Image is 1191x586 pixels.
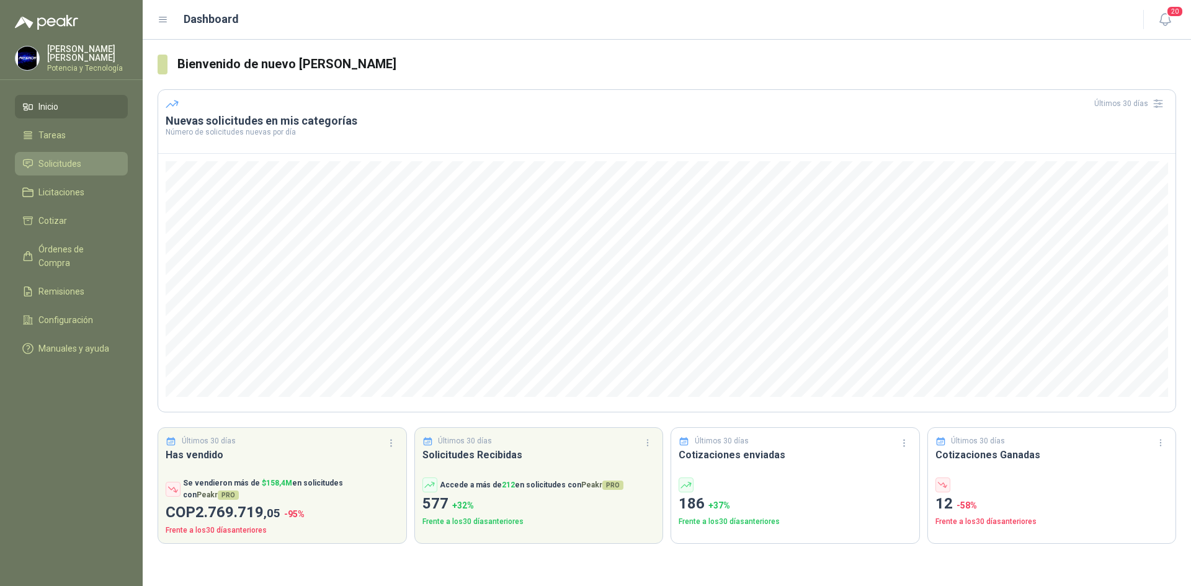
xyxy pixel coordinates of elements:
[218,491,239,500] span: PRO
[47,45,128,62] p: [PERSON_NAME] [PERSON_NAME]
[951,435,1005,447] p: Últimos 30 días
[957,500,977,510] span: -58 %
[438,435,492,447] p: Últimos 30 días
[15,308,128,332] a: Configuración
[184,11,239,28] h1: Dashboard
[15,15,78,30] img: Logo peakr
[679,492,912,516] p: 186
[182,435,236,447] p: Últimos 30 días
[38,157,81,171] span: Solicitudes
[679,516,912,528] p: Frente a los 30 días anteriores
[15,180,128,204] a: Licitaciones
[935,447,1169,463] h3: Cotizaciones Ganadas
[935,492,1169,516] p: 12
[38,342,109,355] span: Manuales y ayuda
[166,113,1168,128] h3: Nuevas solicitudes en mis categorías
[15,238,128,275] a: Órdenes de Compra
[695,435,749,447] p: Últimos 30 días
[166,525,399,536] p: Frente a los 30 días anteriores
[935,516,1169,528] p: Frente a los 30 días anteriores
[1094,94,1168,113] div: Últimos 30 días
[440,479,623,491] p: Accede a más de en solicitudes con
[15,209,128,233] a: Cotizar
[264,506,280,520] span: ,05
[38,313,93,327] span: Configuración
[195,504,280,521] span: 2.769.719
[452,500,474,510] span: + 32 %
[15,337,128,360] a: Manuales y ayuda
[581,481,623,489] span: Peakr
[38,185,84,199] span: Licitaciones
[262,479,292,487] span: $ 158,4M
[15,95,128,118] a: Inicio
[38,242,116,270] span: Órdenes de Compra
[422,516,656,528] p: Frente a los 30 días anteriores
[15,123,128,147] a: Tareas
[602,481,623,490] span: PRO
[166,128,1168,136] p: Número de solicitudes nuevas por día
[16,47,39,70] img: Company Logo
[177,55,1176,74] h3: Bienvenido de nuevo [PERSON_NAME]
[422,492,656,516] p: 577
[38,128,66,142] span: Tareas
[679,447,912,463] h3: Cotizaciones enviadas
[1166,6,1184,17] span: 20
[15,280,128,303] a: Remisiones
[15,152,128,175] a: Solicitudes
[38,285,84,298] span: Remisiones
[38,214,67,228] span: Cotizar
[47,64,128,72] p: Potencia y Tecnología
[708,500,730,510] span: + 37 %
[166,447,399,463] h3: Has vendido
[502,481,515,489] span: 212
[1154,9,1176,31] button: 20
[166,501,399,525] p: COP
[284,509,305,519] span: -95 %
[183,477,399,501] p: Se vendieron más de en solicitudes con
[38,100,58,113] span: Inicio
[197,491,239,499] span: Peakr
[422,447,656,463] h3: Solicitudes Recibidas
